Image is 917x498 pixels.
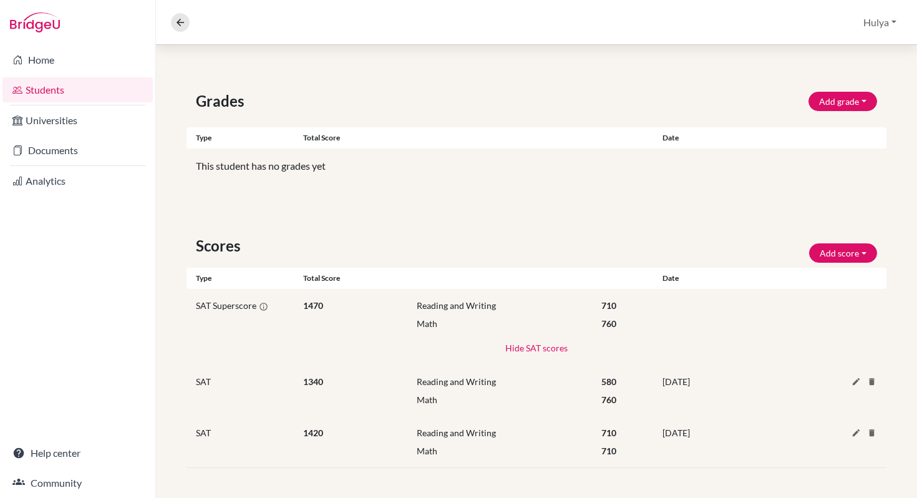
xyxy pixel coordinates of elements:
div: SAT Superscore [187,299,303,330]
a: Community [2,471,153,496]
div: Type [187,273,303,284]
div: Total score [303,273,653,284]
div: Date [653,132,828,144]
div: 710 [592,444,654,457]
div: Date [653,273,770,284]
a: Universities [2,108,153,133]
div: [DATE] [653,375,842,406]
div: 1470 [303,299,417,330]
div: SAT [187,426,303,457]
div: Type [187,132,303,144]
div: Math [407,393,592,406]
button: Add grade [808,92,877,111]
img: Bridge-U [10,12,60,32]
button: Add score [809,243,877,263]
a: Home [2,47,153,72]
div: 710 [592,299,654,312]
button: Hide SAT scores [505,341,568,355]
a: Students [2,77,153,102]
div: 1340 [303,375,417,406]
div: Reading and Writing [407,426,592,439]
div: [DATE] [653,426,842,457]
span: Grades [196,90,249,112]
a: Help center [2,441,153,466]
button: Hulya [858,11,902,34]
div: SAT [187,375,303,406]
div: 760 [592,393,654,406]
div: Total score [303,132,653,144]
div: 710 [592,426,654,439]
a: Analytics [2,168,153,193]
p: This student has no grades yet [196,159,877,173]
div: 580 [592,375,654,388]
span: Scores [196,235,245,257]
a: Documents [2,138,153,163]
div: Math [407,444,592,457]
div: 760 [592,317,654,330]
div: Math [407,317,592,330]
div: Reading and Writing [407,299,592,312]
div: Reading and Writing [407,375,592,388]
div: 1420 [303,426,417,457]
